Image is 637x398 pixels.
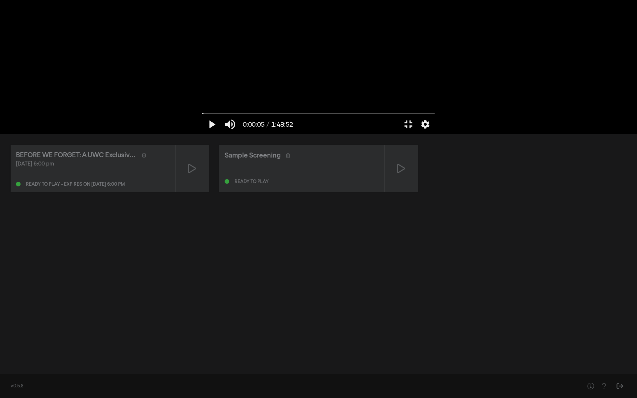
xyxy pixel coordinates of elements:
[613,379,626,393] button: Sign Out
[16,160,170,168] div: [DATE] 6:00 pm
[225,151,281,161] div: Sample Screening
[16,150,137,160] div: BEFORE WE FORGET: A UWC Exclusive License
[584,379,597,393] button: Help
[597,379,610,393] button: Help
[240,114,296,134] button: 0:00:05 / 1:48:52
[26,182,125,187] div: Ready to play - expires on [DATE] 6:00 pm
[11,383,571,390] div: v0.5.8
[235,179,269,184] div: Ready to play
[221,114,240,134] button: Mute
[399,114,418,134] button: Exit full screen
[202,114,221,134] button: Play
[418,114,433,134] button: More settings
